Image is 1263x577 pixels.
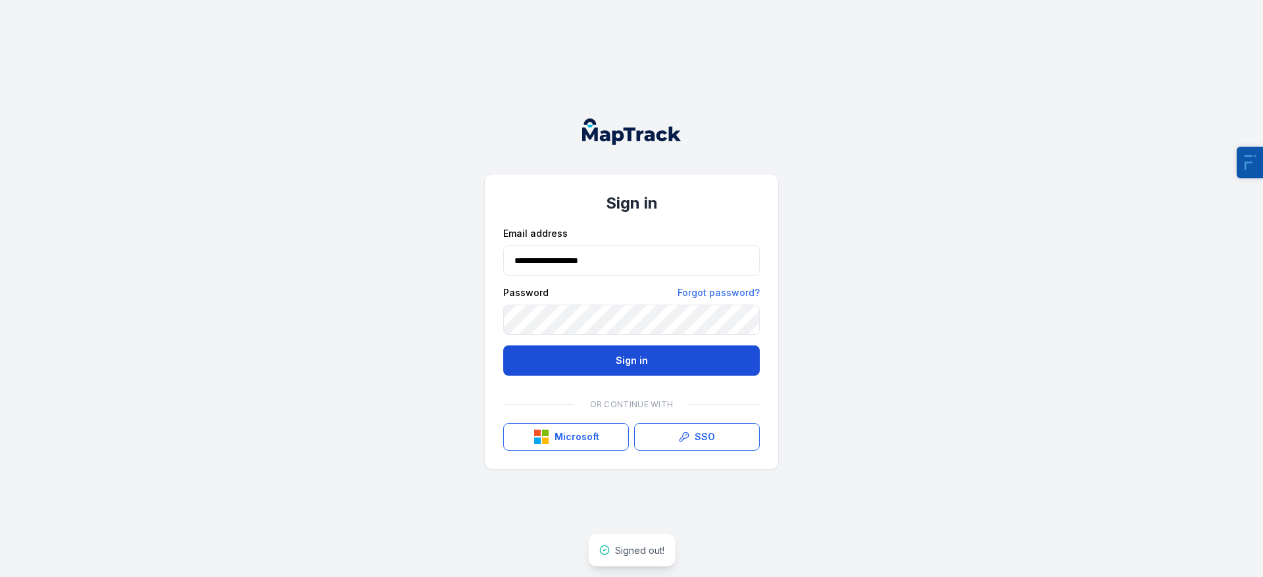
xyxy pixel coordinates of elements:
[615,545,664,556] span: Signed out!
[503,286,549,299] label: Password
[634,423,760,451] a: SSO
[561,118,702,145] nav: Global
[678,286,760,299] a: Forgot password?
[503,423,629,451] button: Microsoft
[503,391,760,418] div: Or continue with
[503,193,760,214] h1: Sign in
[503,227,568,240] label: Email address
[503,345,760,376] button: Sign in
